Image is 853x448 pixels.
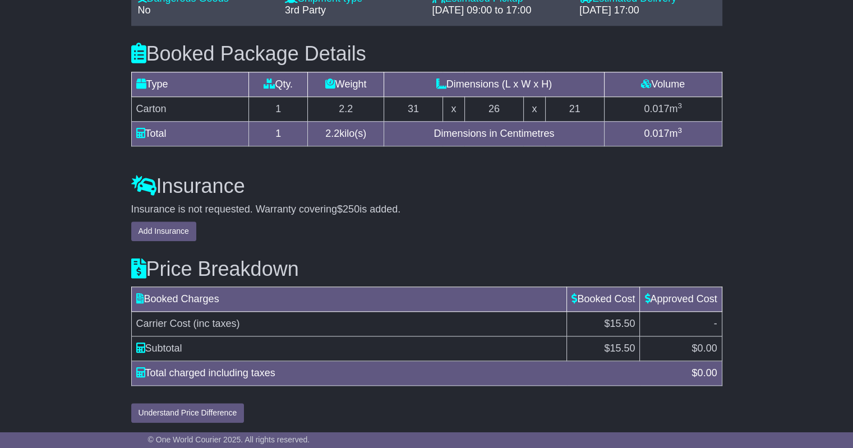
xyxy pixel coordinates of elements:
[604,96,722,121] td: m
[545,96,604,121] td: 21
[148,435,310,444] span: © One World Courier 2025. All rights reserved.
[337,204,359,215] span: $250
[138,4,151,16] span: No
[579,4,716,17] div: [DATE] 17:00
[523,96,545,121] td: x
[131,403,245,423] button: Understand Price Difference
[131,287,567,312] td: Booked Charges
[308,72,384,96] td: Weight
[644,103,669,114] span: 0.017
[131,221,196,241] button: Add Insurance
[131,258,722,280] h3: Price Breakdown
[325,128,339,139] span: 2.2
[136,318,191,329] span: Carrier Cost
[567,336,640,361] td: $
[384,96,443,121] td: 31
[131,175,722,197] h3: Insurance
[131,121,249,146] td: Total
[610,343,635,354] span: 15.50
[640,287,722,312] td: Approved Cost
[567,287,640,312] td: Booked Cost
[604,318,635,329] span: $15.50
[604,121,722,146] td: m
[249,121,308,146] td: 1
[677,126,682,135] sup: 3
[697,367,717,378] span: 0.00
[640,336,722,361] td: $
[131,366,686,381] div: Total charged including taxes
[131,204,722,216] div: Insurance is not requested. Warranty covering is added.
[686,366,722,381] div: $
[714,318,717,329] span: -
[384,121,605,146] td: Dimensions in Centimetres
[442,96,464,121] td: x
[604,72,722,96] td: Volume
[384,72,605,96] td: Dimensions (L x W x H)
[677,101,682,110] sup: 3
[131,43,722,65] h3: Booked Package Details
[644,128,669,139] span: 0.017
[131,72,249,96] td: Type
[193,318,240,329] span: (inc taxes)
[697,343,717,354] span: 0.00
[308,96,384,121] td: 2.2
[432,4,569,17] div: [DATE] 09:00 to 17:00
[131,96,249,121] td: Carton
[249,96,308,121] td: 1
[285,4,326,16] span: 3rd Party
[249,72,308,96] td: Qty.
[131,336,567,361] td: Subtotal
[308,121,384,146] td: kilo(s)
[464,96,523,121] td: 26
